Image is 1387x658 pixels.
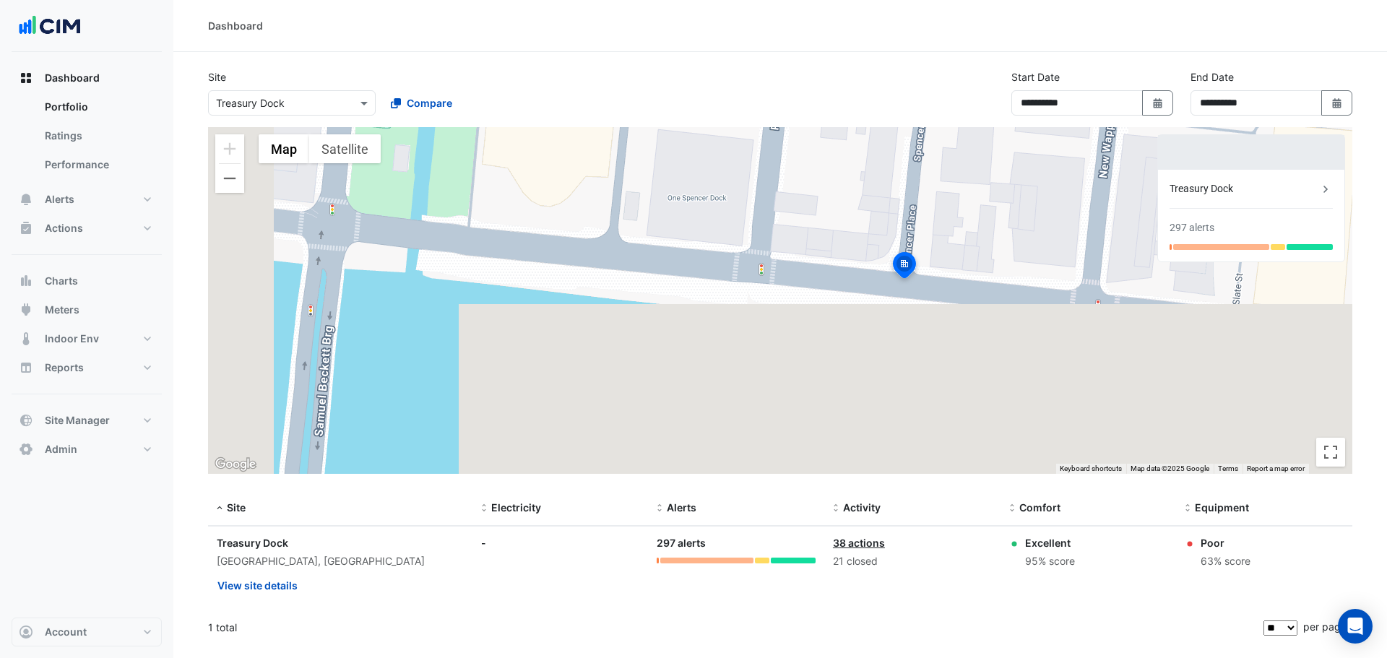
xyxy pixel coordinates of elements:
[19,442,33,456] app-icon: Admin
[215,134,244,163] button: Zoom in
[12,92,162,185] div: Dashboard
[381,90,462,116] button: Compare
[217,573,298,598] button: View site details
[1338,609,1373,644] div: Open Intercom Messenger
[491,501,541,514] span: Electricity
[309,134,381,163] button: Show satellite imagery
[1331,97,1344,109] fa-icon: Select Date
[227,501,246,514] span: Site
[12,435,162,464] button: Admin
[481,535,640,550] div: -
[19,360,33,375] app-icon: Reports
[45,274,78,288] span: Charts
[45,442,77,456] span: Admin
[1170,181,1318,196] div: Treasury Dock
[217,553,464,570] div: [GEOGRAPHIC_DATA], [GEOGRAPHIC_DATA]
[19,71,33,85] app-icon: Dashboard
[45,192,74,207] span: Alerts
[1191,69,1234,85] label: End Date
[1218,464,1238,472] a: Terms
[212,455,259,474] a: Open this area in Google Maps (opens a new window)
[45,413,110,428] span: Site Manager
[1201,553,1250,570] div: 63% score
[1303,620,1347,633] span: per page
[217,535,464,550] div: Treasury Dock
[33,121,162,150] a: Ratings
[208,610,1261,646] div: 1 total
[19,303,33,317] app-icon: Meters
[212,455,259,474] img: Google
[19,192,33,207] app-icon: Alerts
[33,92,162,121] a: Portfolio
[19,274,33,288] app-icon: Charts
[1201,535,1250,550] div: Poor
[12,353,162,382] button: Reports
[33,150,162,179] a: Performance
[657,535,816,552] div: 297 alerts
[45,71,100,85] span: Dashboard
[1316,438,1345,467] button: Toggle fullscreen view
[12,185,162,214] button: Alerts
[833,553,992,570] div: 21 closed
[667,501,696,514] span: Alerts
[208,18,263,33] div: Dashboard
[1247,464,1305,472] a: Report a map error
[12,214,162,243] button: Actions
[1025,535,1075,550] div: Excellent
[889,250,920,285] img: site-pin-selected.svg
[19,413,33,428] app-icon: Site Manager
[12,267,162,295] button: Charts
[12,406,162,435] button: Site Manager
[45,360,84,375] span: Reports
[12,618,162,646] button: Account
[407,95,452,111] span: Compare
[208,69,226,85] label: Site
[1131,464,1209,472] span: Map data ©2025 Google
[259,134,309,163] button: Show street map
[1025,553,1075,570] div: 95% score
[1011,69,1060,85] label: Start Date
[45,303,79,317] span: Meters
[17,12,82,40] img: Company Logo
[1151,97,1165,109] fa-icon: Select Date
[1195,501,1249,514] span: Equipment
[19,221,33,235] app-icon: Actions
[19,332,33,346] app-icon: Indoor Env
[215,164,244,193] button: Zoom out
[45,221,83,235] span: Actions
[1170,220,1214,235] div: 297 alerts
[843,501,881,514] span: Activity
[1019,501,1060,514] span: Comfort
[12,64,162,92] button: Dashboard
[45,332,99,346] span: Indoor Env
[833,537,885,549] a: 38 actions
[1060,464,1122,474] button: Keyboard shortcuts
[12,324,162,353] button: Indoor Env
[12,295,162,324] button: Meters
[45,625,87,639] span: Account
